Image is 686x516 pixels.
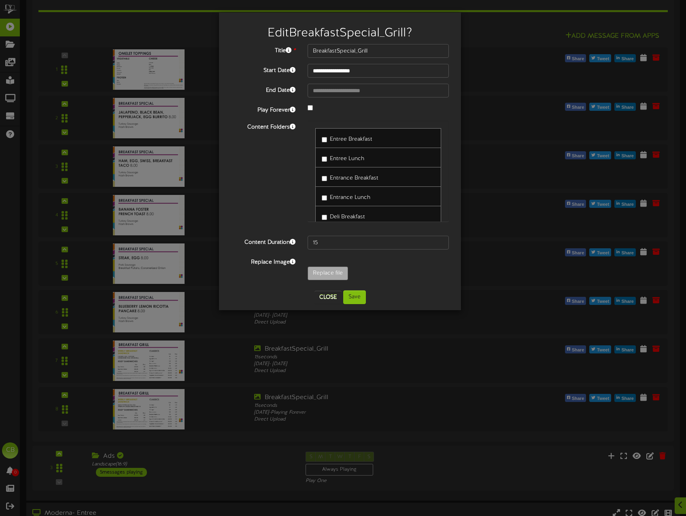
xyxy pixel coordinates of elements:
span: Entrance Lunch [330,195,370,201]
label: Play Forever [225,104,302,114]
input: Deli Breakfast [322,215,327,220]
input: Entrance Breakfast [322,176,327,181]
input: Entrance Lunch [322,195,327,201]
label: Title [225,44,302,55]
button: Save [343,290,366,304]
span: Entree Breakfast [330,136,372,142]
label: End Date [225,84,302,95]
label: Content Duration [225,236,302,247]
input: Title [308,44,449,58]
label: Content Folders [225,121,302,131]
span: Entrance Breakfast [330,175,378,181]
span: Deli Breakfast [330,214,365,220]
h2: Edit BreakfastSpecial_Grill ? [231,27,449,40]
input: Entree Lunch [322,156,327,162]
input: 15 [308,236,449,250]
button: Close [314,291,342,304]
span: Entree Lunch [330,156,364,162]
input: Entree Breakfast [322,137,327,142]
label: Start Date [225,64,302,75]
label: Replace Image [225,256,302,266]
